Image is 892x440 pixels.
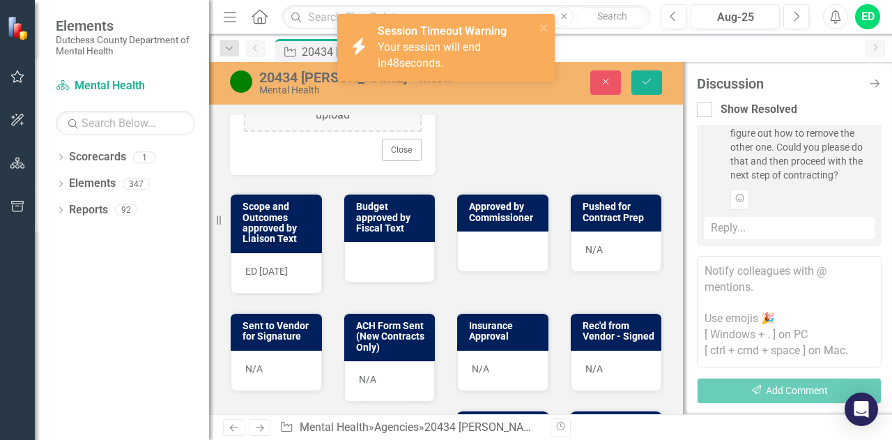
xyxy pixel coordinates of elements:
[583,202,655,223] h3: Pushed for Contract Prep
[387,56,399,70] span: 48
[356,202,429,234] h3: Budget approved by Fiscal Text
[571,351,662,391] div: N/A
[243,202,315,245] h3: Scope and Outcomes approved by Liaison Text
[123,178,150,190] div: 347
[231,351,322,391] div: N/A
[243,321,315,342] h3: Sent to Vendor for Signature
[845,393,878,426] div: Open Intercom Messenger
[469,202,541,223] h3: Approved by Commissioner
[583,321,655,342] h3: Rec'd from Vendor - Signed
[457,351,548,391] div: N/A
[721,102,797,118] div: Show Resolved
[56,34,195,57] small: Dutchess County Department of Mental Health
[69,149,126,165] a: Scorecards
[691,4,780,29] button: Aug-25
[344,361,436,402] div: N/A
[302,43,411,61] div: 20434 [PERSON_NAME] - Interpreter
[56,111,195,135] input: Search Below...
[300,420,369,434] a: Mental Health
[259,70,458,85] div: 20434 [PERSON_NAME] - Interpreter
[697,378,882,404] button: Add Comment
[133,151,155,163] div: 1
[424,420,600,434] div: 20434 [PERSON_NAME] - Interpreter
[469,321,541,342] h3: Insurance Approval
[279,420,540,436] div: » »
[539,20,549,36] button: close
[855,4,880,29] button: ED
[56,78,195,94] a: Mental Health
[730,84,875,182] span: Hi, . I made one minor edit to the scope. I uploaded that one, but couldn't figure out how to rem...
[282,5,650,29] input: Search ClearPoint...
[571,232,662,272] div: N/A
[695,9,775,26] div: Aug-25
[69,202,108,218] a: Reports
[115,204,137,216] div: 92
[56,17,195,34] span: Elements
[378,40,481,70] span: Your session will end in seconds.
[382,139,422,161] button: Close
[259,85,458,96] div: Mental Health
[374,420,419,434] a: Agencies
[378,24,507,38] strong: Session Timeout Warning
[597,10,627,22] span: Search
[7,16,31,40] img: ClearPoint Strategy
[577,7,647,26] button: Search
[356,321,429,353] h3: ACH Form Sent (New Contracts Only)
[245,266,288,277] span: ED [DATE]
[704,217,875,240] div: Reply...
[697,76,861,91] div: Discussion
[69,176,116,192] a: Elements
[230,70,252,93] img: Active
